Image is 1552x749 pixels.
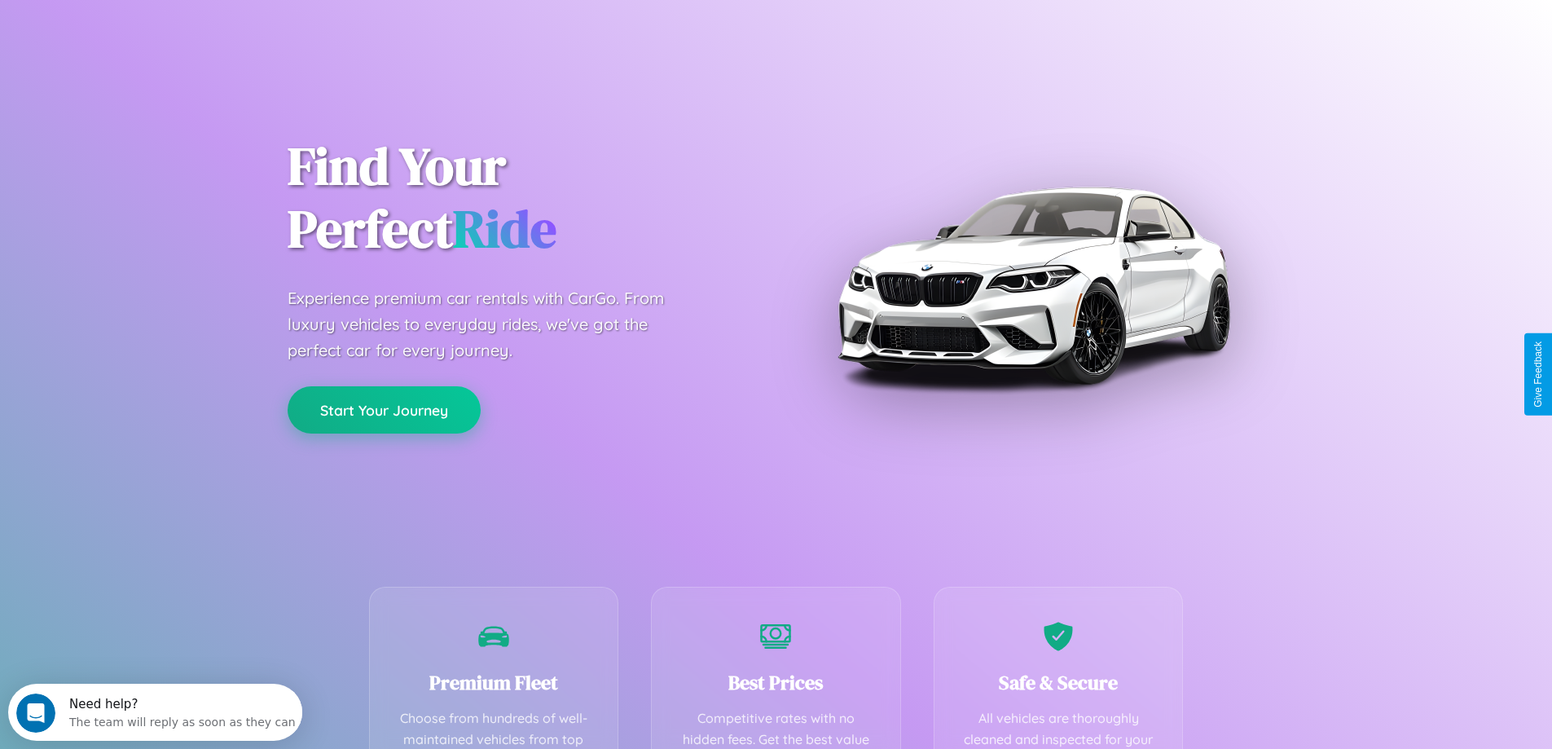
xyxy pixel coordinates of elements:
h3: Premium Fleet [394,669,594,696]
img: Premium BMW car rental vehicle [829,82,1237,489]
p: Experience premium car rentals with CarGo. From luxury vehicles to everyday rides, we've got the ... [288,285,695,363]
span: Ride [453,193,556,264]
div: Need help? [61,14,288,27]
div: Open Intercom Messenger [7,7,303,51]
div: Give Feedback [1532,341,1544,408]
iframe: Intercom live chat [16,694,55,733]
button: Start Your Journey [288,386,481,434]
h3: Best Prices [676,669,876,696]
h1: Find Your Perfect [288,135,752,261]
iframe: Intercom live chat discovery launcher [8,684,302,741]
h3: Safe & Secure [959,669,1159,696]
div: The team will reply as soon as they can [61,27,288,44]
